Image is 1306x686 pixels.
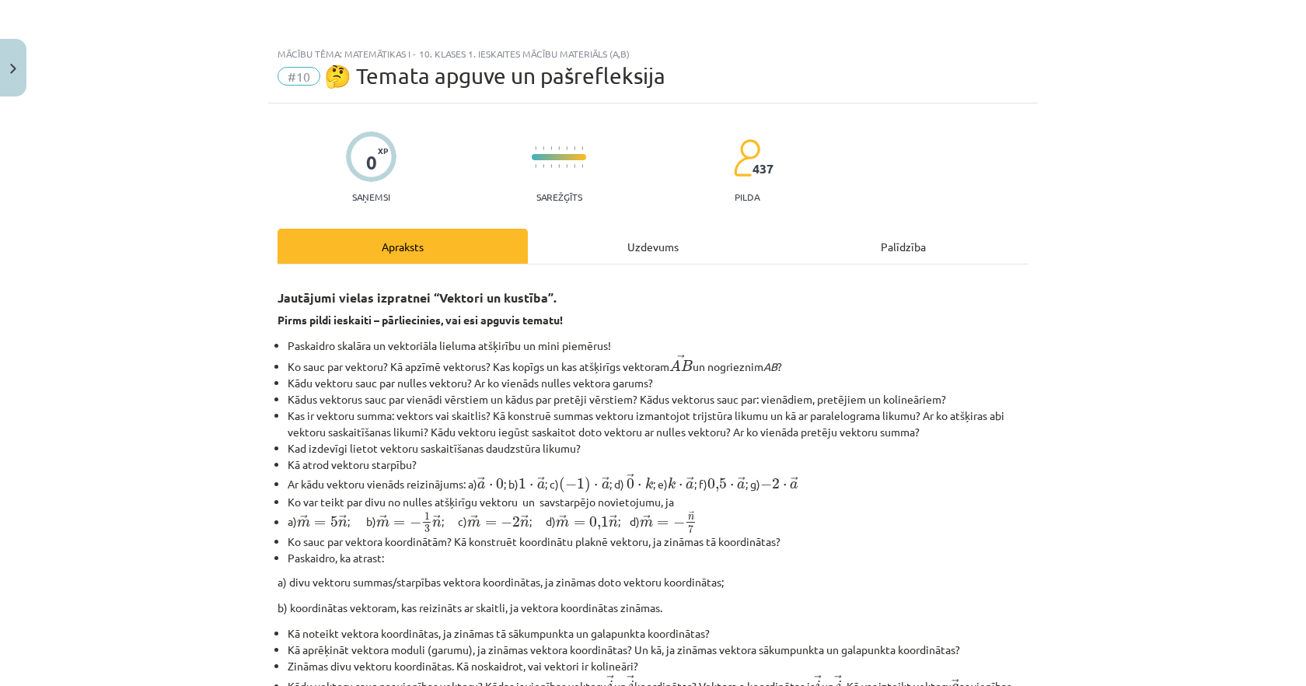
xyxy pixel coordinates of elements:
div: Palīdzība [778,229,1028,264]
span: → [627,474,634,485]
div: Apraksts [278,229,528,264]
span: − [673,517,685,528]
span: n [688,515,694,520]
img: icon-short-line-57e1e144782c952c97e751825c79c345078a6d821885a25fce030b3d8c18986b.svg [535,164,536,168]
span: n [520,520,529,527]
span: → [521,514,529,525]
p: Sarežģīts [536,191,582,202]
span: − [501,517,512,528]
span: → [791,477,798,488]
span: ⋅ [783,484,787,488]
span: = [393,520,405,527]
span: #10 [278,67,320,86]
span: ⋅ [679,484,683,488]
span: , [597,522,601,530]
li: Kā noteikt vektora koordinātas, ja zināmas tā sākumpunkta un galapunkta koordinātas? [288,625,1028,642]
span: a [737,481,745,489]
span: → [300,514,308,525]
span: = [485,520,497,527]
img: icon-short-line-57e1e144782c952c97e751825c79c345078a6d821885a25fce030b3d8c18986b.svg [535,146,536,150]
span: a [790,481,798,489]
li: Ko var teikt par divu no nulles atšķirīgu vektoru un savstarpējo novietojumu, ja [288,494,1028,510]
span: a [477,481,485,489]
span: n [432,520,442,527]
span: ⋅ [594,484,598,488]
img: students-c634bb4e5e11cddfef0936a35e636f08e4e9abd3cc4e673bd6f9a4125e45ecb1.svg [733,138,760,177]
li: a) ; b) ; c) ; d) ; d) [288,510,1028,534]
em: AB [763,359,777,373]
span: XP [378,146,388,155]
span: a [686,481,693,489]
span: 1 [601,516,609,527]
span: → [379,514,387,525]
span: → [606,675,614,686]
span: a [537,481,545,489]
img: icon-short-line-57e1e144782c952c97e751825c79c345078a6d821885a25fce030b3d8c18986b.svg [566,164,567,168]
img: icon-short-line-57e1e144782c952c97e751825c79c345078a6d821885a25fce030b3d8c18986b.svg [543,146,544,150]
img: icon-short-line-57e1e144782c952c97e751825c79c345078a6d821885a25fce030b3d8c18986b.svg [558,164,560,168]
span: 1 [424,513,430,520]
span: 3 [424,525,430,533]
img: icon-close-lesson-0947bae3869378f0d4975bcd49f059093ad1ed9edebbc8119c70593378902aed.svg [10,64,16,74]
span: n [609,520,618,527]
img: icon-short-line-57e1e144782c952c97e751825c79c345078a6d821885a25fce030b3d8c18986b.svg [558,146,560,150]
strong: Pirms pildi ieskaiti – pārliecinies, vai esi apguvis tematu! [278,313,563,327]
span: ⋅ [489,484,493,488]
span: 2 [772,478,780,489]
li: Ar kādu vektoru vienāds reizinājums: a) ; b) ; c) ; d) ﻿ ; e) ; f) ; g) [288,473,1028,494]
span: 🤔 Temata apguve un pašrefleksija [324,63,665,89]
span: k [645,478,653,489]
span: → [686,477,694,488]
span: = [314,520,326,527]
span: B [681,360,693,371]
span: → [738,477,746,488]
span: 0 [496,478,504,489]
p: b) koordinātas vektoram, kas reizināts ar skaitli, ja vektora koordinātas zināmas. [278,600,1028,616]
li: Paskaidro, ka atrast: [288,550,1028,566]
span: m [556,520,569,527]
span: 437 [753,162,773,176]
span: 5 [719,478,727,489]
span: 0 [627,478,634,489]
li: Kā atrod vektoru starpību? [288,457,1028,473]
span: ⋅ [529,484,533,488]
div: 0 [366,152,377,173]
span: m [297,520,310,527]
span: 1 [577,478,585,489]
span: k [668,478,676,489]
span: → [602,477,609,488]
span: ( [559,477,565,493]
span: → [834,675,842,686]
span: ⋅ [637,484,641,488]
li: Kādus vektorus sauc par vienādi vērstiem un kādus par pretēji vērstiem? Kādus vektorus sauc par: ... [288,391,1028,408]
img: icon-short-line-57e1e144782c952c97e751825c79c345078a6d821885a25fce030b3d8c18986b.svg [543,164,544,168]
img: icon-short-line-57e1e144782c952c97e751825c79c345078a6d821885a25fce030b3d8c18986b.svg [566,146,567,150]
li: Ko sauc par vektoru? Kā apzīmē vektorus? Kas kopīgs un kas atšķirīgs vektoram un nogrieznim ? [288,354,1028,375]
img: icon-short-line-57e1e144782c952c97e751825c79c345078a6d821885a25fce030b3d8c18986b.svg [574,146,575,150]
img: icon-short-line-57e1e144782c952c97e751825c79c345078a6d821885a25fce030b3d8c18986b.svg [550,146,552,150]
span: = [574,520,585,527]
span: → [339,514,347,525]
span: n [338,520,347,527]
span: 7 [688,524,693,533]
span: − [760,479,772,490]
span: 0 [589,516,597,527]
span: m [467,520,480,527]
span: − [410,517,421,528]
span: → [433,514,441,525]
span: → [609,514,617,525]
p: a) divu vektoru summas/starpības vektora koordinātas, ja zināmas doto vektoru koordinātas; [278,574,1028,590]
span: → [677,355,685,366]
span: 2 [512,516,520,527]
img: icon-short-line-57e1e144782c952c97e751825c79c345078a6d821885a25fce030b3d8c18986b.svg [574,164,575,168]
p: Saņemsi [346,191,396,202]
li: Paskaidro skalāra un vektoriāla lieluma atšķirību un mini piemērus! [288,338,1028,354]
li: Kas ir vektoru summa: vektors vai skaitlis? Kā konstruē summas vektoru izmantojot trijstūra likum... [288,408,1028,440]
span: a [602,481,609,489]
img: icon-short-line-57e1e144782c952c97e751825c79c345078a6d821885a25fce030b3d8c18986b.svg [550,164,552,168]
span: m [640,520,653,527]
span: , [715,484,719,492]
img: icon-short-line-57e1e144782c952c97e751825c79c345078a6d821885a25fce030b3d8c18986b.svg [581,146,583,150]
p: pilda [735,191,760,202]
li: Zināmas divu vektoru koordinātas. Kā noskaidrot, vai vektori ir kolineāri? [288,658,1028,674]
